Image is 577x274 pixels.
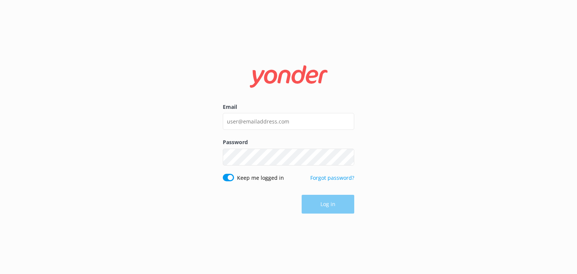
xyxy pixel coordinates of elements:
a: Forgot password? [310,174,354,181]
input: user@emailaddress.com [223,113,354,130]
button: Show password [339,149,354,164]
label: Email [223,103,354,111]
label: Password [223,138,354,146]
label: Keep me logged in [237,174,284,182]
